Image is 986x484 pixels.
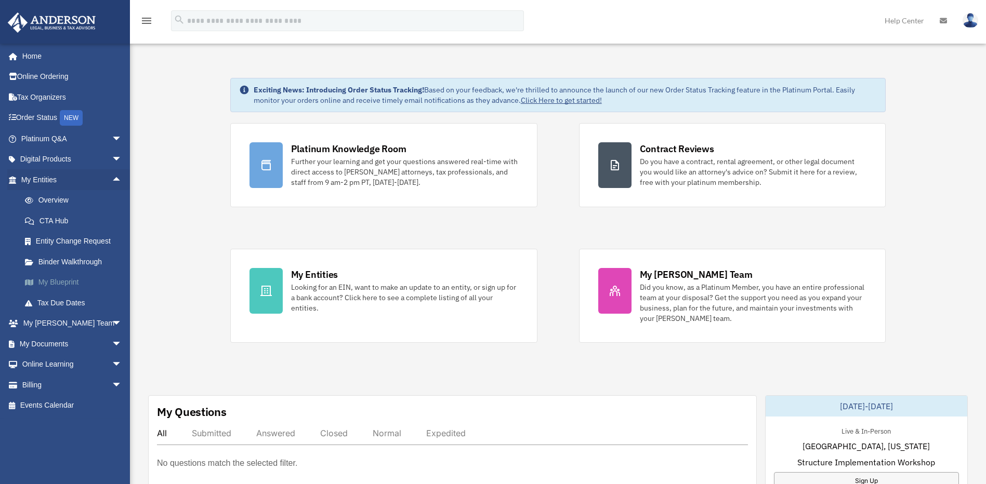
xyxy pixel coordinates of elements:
[256,428,295,438] div: Answered
[7,374,138,395] a: Billingarrow_drop_down
[192,428,231,438] div: Submitted
[254,85,424,95] strong: Exciting News: Introducing Order Status Tracking!
[15,292,138,313] a: Tax Due Dates
[15,190,138,211] a: Overview
[15,231,138,252] a: Entity Change Request
[579,249,886,343] a: My [PERSON_NAME] Team Did you know, as a Platinum Member, you have an entire professional team at...
[373,428,401,438] div: Normal
[640,156,867,187] div: Do you have a contract, rental agreement, or other legal document you would like an attorney's ad...
[157,404,227,420] div: My Questions
[291,282,518,313] div: Looking for an EIN, want to make an update to an entity, or sign up for a bank account? Click her...
[7,169,138,190] a: My Entitiesarrow_drop_up
[157,456,297,470] p: No questions match the selected filter.
[7,354,138,375] a: Online Learningarrow_drop_down
[7,128,138,149] a: Platinum Q&Aarrow_drop_down
[7,395,138,416] a: Events Calendar
[320,428,348,438] div: Closed
[7,149,138,170] a: Digital Productsarrow_drop_down
[112,333,133,355] span: arrow_drop_down
[291,142,406,155] div: Platinum Knowledge Room
[15,251,138,272] a: Binder Walkthrough
[112,128,133,150] span: arrow_drop_down
[7,46,133,66] a: Home
[230,123,537,207] a: Platinum Knowledge Room Further your learning and get your questions answered real-time with dire...
[7,313,138,334] a: My [PERSON_NAME] Teamarrow_drop_down
[7,333,138,354] a: My Documentsarrow_drop_down
[112,169,133,191] span: arrow_drop_up
[15,210,138,231] a: CTA Hub
[140,15,153,27] i: menu
[5,12,99,33] img: Anderson Advisors Platinum Portal
[15,272,138,293] a: My Blueprint
[640,268,753,281] div: My [PERSON_NAME] Team
[766,396,967,416] div: [DATE]-[DATE]
[963,13,978,28] img: User Pic
[112,149,133,170] span: arrow_drop_down
[803,440,930,452] span: [GEOGRAPHIC_DATA], [US_STATE]
[7,107,138,129] a: Order StatusNEW
[291,268,338,281] div: My Entities
[112,313,133,334] span: arrow_drop_down
[640,142,714,155] div: Contract Reviews
[579,123,886,207] a: Contract Reviews Do you have a contract, rental agreement, or other legal document you would like...
[60,110,83,126] div: NEW
[230,249,537,343] a: My Entities Looking for an EIN, want to make an update to an entity, or sign up for a bank accoun...
[640,282,867,324] div: Did you know, as a Platinum Member, you have an entire professional team at your disposal? Get th...
[521,96,602,105] a: Click Here to get started!
[833,425,899,436] div: Live & In-Person
[291,156,518,187] div: Further your learning and get your questions answered real-time with direct access to [PERSON_NAM...
[157,428,167,438] div: All
[254,85,877,105] div: Based on your feedback, we're thrilled to announce the launch of our new Order Status Tracking fe...
[426,428,466,438] div: Expedited
[7,66,138,87] a: Online Ordering
[140,18,153,27] a: menu
[174,14,185,25] i: search
[112,374,133,396] span: arrow_drop_down
[112,354,133,375] span: arrow_drop_down
[797,456,935,468] span: Structure Implementation Workshop
[7,87,138,107] a: Tax Organizers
